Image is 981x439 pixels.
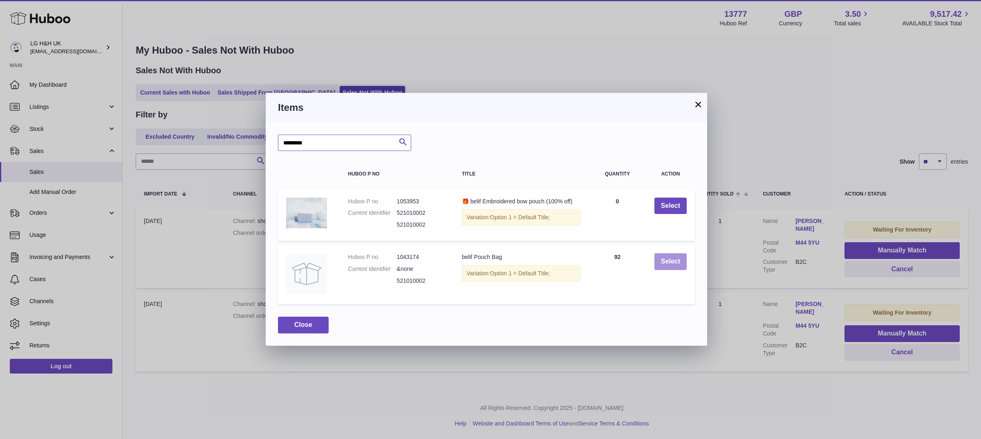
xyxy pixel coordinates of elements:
[278,317,329,333] button: Close
[589,245,646,304] td: 92
[589,163,646,185] th: Quantity
[462,209,580,226] div: Variation:
[397,198,446,205] dd: 1053953
[462,253,580,261] div: belif Pouch Bag
[348,253,396,261] dt: Huboo P no
[348,209,396,217] dt: Current Identifier
[397,253,446,261] dd: 1043174
[462,198,580,205] div: 🎁 belif Embroidered bow pouch (100% off)
[654,253,687,270] button: Select
[454,163,589,185] th: Title
[348,265,396,273] dt: Current Identifier
[646,163,695,185] th: Action
[286,198,327,228] img: 🎁 belif Embroidered bow pouch (100% off)
[397,277,446,285] dd: 521010002
[397,221,446,229] dd: 521010002
[397,209,446,217] dd: 521010002
[490,214,550,221] span: Option 1 = Default Title;
[462,265,580,282] div: Variation:
[490,270,550,277] span: Option 1 = Default Title;
[348,198,396,205] dt: Huboo P no
[654,198,687,214] button: Select
[286,253,327,294] img: belif Pouch Bag
[397,265,446,273] dd: &none
[693,99,703,109] button: ×
[589,189,646,241] td: 0
[278,101,695,114] h3: Items
[340,163,454,185] th: Huboo P no
[294,321,312,328] span: Close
